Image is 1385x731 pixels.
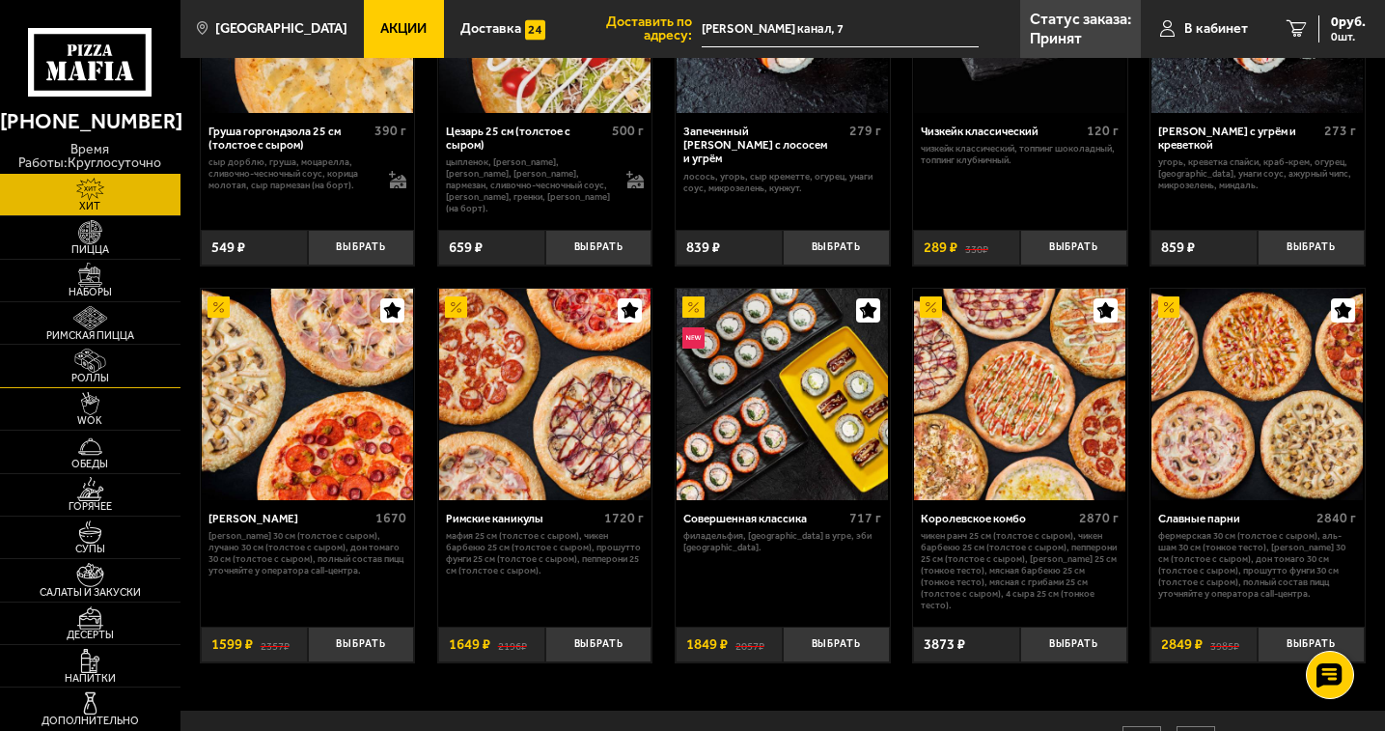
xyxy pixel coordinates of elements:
[686,637,728,652] span: 1849 ₽
[460,22,521,36] span: Доставка
[1158,530,1356,600] p: Фермерская 30 см (толстое с сыром), Аль-Шам 30 см (тонкое тесто), [PERSON_NAME] 30 см (толстое с ...
[1258,627,1365,662] button: Выбрать
[683,125,845,166] div: Запеченный [PERSON_NAME] с лососем и угрём
[380,22,427,36] span: Акции
[686,240,720,255] span: 839 ₽
[1158,296,1179,318] img: Акционный
[1184,22,1248,36] span: В кабинет
[921,143,1119,166] p: Чизкейк классический, топпинг шоколадный, топпинг клубничный.
[924,240,957,255] span: 289 ₽
[374,123,406,139] span: 390 г
[215,22,347,36] span: [GEOGRAPHIC_DATA]
[921,512,1074,525] div: Королевское комбо
[1210,637,1239,652] s: 3985 ₽
[677,289,888,500] img: Совершенная классика
[683,171,881,194] p: лосось, угорь, Сыр креметте, огурец, унаги соус, микрозелень, кунжут.
[1331,15,1366,29] span: 0 руб.
[676,289,890,500] a: АкционныйНовинкаСовершенная классика
[208,512,371,525] div: [PERSON_NAME]
[683,512,845,525] div: Совершенная классика
[211,637,253,652] span: 1599 ₽
[1158,156,1356,191] p: угорь, креветка спайси, краб-крем, огурец, [GEOGRAPHIC_DATA], унаги соус, ажурный чипс, микрозеле...
[1079,510,1119,526] span: 2870 г
[1331,31,1366,42] span: 0 шт.
[1316,510,1356,526] span: 2840 г
[498,637,527,652] s: 2196 ₽
[783,627,890,662] button: Выбрать
[683,530,881,553] p: Филадельфия, [GEOGRAPHIC_DATA] в угре, Эби [GEOGRAPHIC_DATA].
[208,125,370,153] div: Груша горгондзола 25 см (толстое с сыром)
[1161,240,1195,255] span: 859 ₽
[208,296,229,318] img: Акционный
[682,327,704,349] img: Новинка
[308,230,415,266] button: Выбрать
[735,637,764,652] s: 2057 ₽
[965,240,988,255] s: 330 ₽
[449,637,490,652] span: 1649 ₽
[1158,125,1319,153] div: [PERSON_NAME] с угрём и креветкой
[913,289,1127,500] a: АкционныйКоролевское комбо
[1020,627,1127,662] button: Выбрать
[449,240,483,255] span: 659 ₽
[438,289,652,500] a: АкционныйРимские каникулы
[1158,512,1312,525] div: Славные парни
[1087,123,1119,139] span: 120 г
[1030,12,1131,27] p: Статус заказа:
[921,125,1082,138] div: Чизкейк классический
[1020,230,1127,266] button: Выбрать
[211,240,245,255] span: 549 ₽
[525,19,545,41] img: 15daf4d41897b9f0e9f617042186c801.svg
[1151,289,1363,500] img: Славные парни
[446,156,612,214] p: цыпленок, [PERSON_NAME], [PERSON_NAME], [PERSON_NAME], пармезан, сливочно-чесночный соус, [PERSON...
[920,296,941,318] img: Акционный
[783,230,890,266] button: Выбрать
[849,123,881,139] span: 279 г
[1030,31,1082,46] p: Принят
[201,289,415,500] a: АкционныйХет Трик
[208,530,406,576] p: [PERSON_NAME] 30 см (толстое с сыром), Лучано 30 см (толстое с сыром), Дон Томаго 30 см (толстое ...
[924,637,965,652] span: 3873 ₽
[202,289,413,500] img: Хет Трик
[682,296,704,318] img: Акционный
[545,230,652,266] button: Выбрать
[1150,289,1365,500] a: АкционныйСлавные парни
[446,125,607,153] div: Цезарь 25 см (толстое с сыром)
[849,510,881,526] span: 717 г
[702,12,979,47] input: Ваш адрес доставки
[445,296,466,318] img: Акционный
[702,12,979,47] span: Введенский канал, 7
[545,627,652,662] button: Выбрать
[308,627,415,662] button: Выбрать
[208,156,374,191] p: сыр дорблю, груша, моцарелла, сливочно-чесночный соус, корица молотая, сыр пармезан (на борт).
[604,510,644,526] span: 1720 г
[446,530,644,576] p: Мафия 25 см (толстое с сыром), Чикен Барбекю 25 см (толстое с сыром), Прошутто Фунги 25 см (толст...
[562,15,702,43] span: Доставить по адресу:
[439,289,651,500] img: Римские каникулы
[914,289,1125,500] img: Королевское комбо
[612,123,644,139] span: 500 г
[261,637,290,652] s: 2357 ₽
[921,530,1119,611] p: Чикен Ранч 25 см (толстое с сыром), Чикен Барбекю 25 см (толстое с сыром), Пепперони 25 см (толст...
[1258,230,1365,266] button: Выбрать
[1324,123,1356,139] span: 273 г
[446,512,599,525] div: Римские каникулы
[1161,637,1203,652] span: 2849 ₽
[375,510,406,526] span: 1670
